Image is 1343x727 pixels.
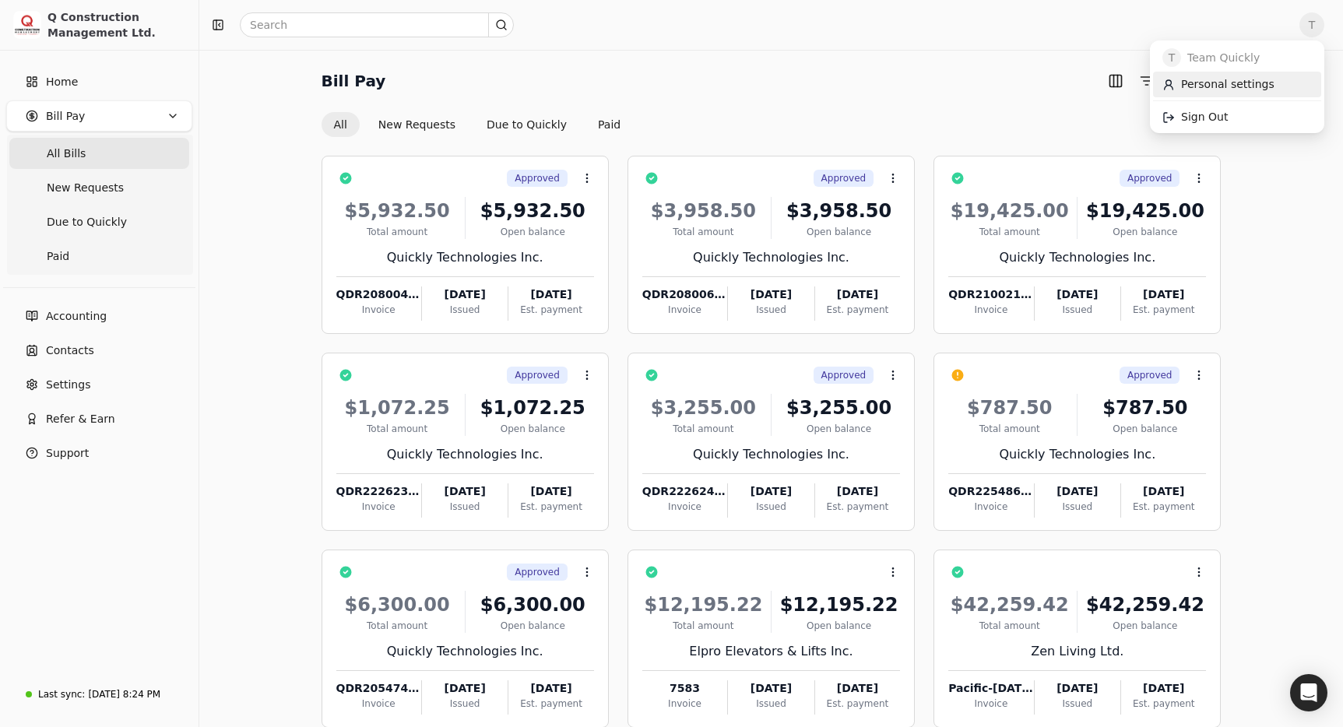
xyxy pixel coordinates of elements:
[642,248,900,267] div: Quickly Technologies Inc.
[815,286,900,303] div: [DATE]
[9,138,189,169] a: All Bills
[472,225,594,239] div: Open balance
[472,394,594,422] div: $1,072.25
[422,680,508,697] div: [DATE]
[728,500,814,514] div: Issued
[336,445,594,464] div: Quickly Technologies Inc.
[1035,483,1120,500] div: [DATE]
[6,680,192,708] a: Last sync:[DATE] 8:24 PM
[9,172,189,203] a: New Requests
[585,112,633,137] button: Paid
[422,303,508,317] div: Issued
[515,171,560,185] span: Approved
[778,225,900,239] div: Open balance
[728,303,814,317] div: Issued
[1121,500,1206,514] div: Est. payment
[336,483,421,500] div: QDR222623-1344
[336,303,421,317] div: Invoice
[815,483,900,500] div: [DATE]
[948,225,1071,239] div: Total amount
[1121,697,1206,711] div: Est. payment
[336,248,594,267] div: Quickly Technologies Inc.
[422,697,508,711] div: Issued
[47,248,69,265] span: Paid
[1187,50,1260,66] span: Team Quickly
[948,422,1071,436] div: Total amount
[1150,40,1324,133] div: T
[1121,303,1206,317] div: Est. payment
[47,214,127,230] span: Due to Quickly
[13,11,41,39] img: 3171ca1f-602b-4dfe-91f0-0ace091e1481.jpeg
[336,619,459,633] div: Total amount
[728,483,814,500] div: [DATE]
[948,697,1033,711] div: Invoice
[1121,483,1206,500] div: [DATE]
[1035,303,1120,317] div: Issued
[778,394,900,422] div: $3,255.00
[642,483,727,500] div: QDR222624-1345
[336,197,459,225] div: $5,932.50
[472,591,594,619] div: $6,300.00
[336,697,421,711] div: Invoice
[47,146,86,162] span: All Bills
[728,680,814,697] div: [DATE]
[1035,680,1120,697] div: [DATE]
[336,225,459,239] div: Total amount
[1121,680,1206,697] div: [DATE]
[1127,171,1172,185] span: Approved
[322,112,360,137] button: All
[6,437,192,469] button: Support
[46,342,94,359] span: Contacts
[366,112,468,137] button: New Requests
[1127,368,1172,382] span: Approved
[6,369,192,400] a: Settings
[642,591,765,619] div: $12,195.22
[778,422,900,436] div: Open balance
[474,112,579,137] button: Due to Quickly
[815,680,900,697] div: [DATE]
[1181,109,1228,125] span: Sign Out
[1181,76,1274,93] span: Personal settings
[778,619,900,633] div: Open balance
[9,206,189,237] a: Due to Quickly
[642,642,900,661] div: Elpro Elevators & Lifts Inc.
[642,225,765,239] div: Total amount
[642,500,727,514] div: Invoice
[1299,12,1324,37] button: T
[948,619,1071,633] div: Total amount
[815,500,900,514] div: Est. payment
[642,197,765,225] div: $3,958.50
[948,445,1206,464] div: Quickly Technologies Inc.
[336,394,459,422] div: $1,072.25
[515,368,560,382] span: Approved
[1035,697,1120,711] div: Issued
[948,483,1033,500] div: QDR225486-002
[642,394,765,422] div: $3,255.00
[1290,674,1327,711] div: Open Intercom Messenger
[948,303,1033,317] div: Invoice
[1084,619,1206,633] div: Open balance
[472,619,594,633] div: Open balance
[422,286,508,303] div: [DATE]
[336,422,459,436] div: Total amount
[46,74,78,90] span: Home
[1035,286,1120,303] div: [DATE]
[728,286,814,303] div: [DATE]
[1035,500,1120,514] div: Issued
[508,483,593,500] div: [DATE]
[642,619,765,633] div: Total amount
[1084,225,1206,239] div: Open balance
[642,697,727,711] div: Invoice
[336,680,421,697] div: QDR205474-006
[46,308,107,325] span: Accounting
[322,112,634,137] div: Invoice filter options
[642,680,727,697] div: 7583
[6,66,192,97] a: Home
[6,403,192,434] button: Refer & Earn
[1084,394,1206,422] div: $787.50
[948,591,1071,619] div: $42,259.42
[46,411,115,427] span: Refer & Earn
[38,687,85,701] div: Last sync:
[322,68,386,93] h2: Bill Pay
